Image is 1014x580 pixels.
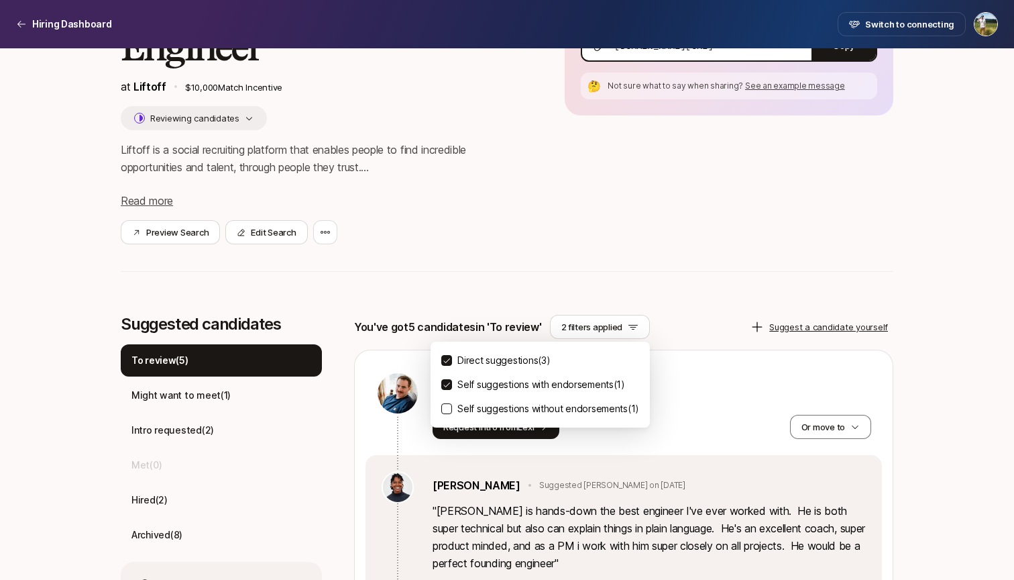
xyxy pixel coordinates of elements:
[131,457,162,473] p: Met ( 0 )
[790,415,871,439] button: Or move to
[441,379,452,390] button: Self suggestions with endorsements(1)
[383,473,412,502] img: 31968c3b_ad32_4212_ad9c_50c416e4f329.jpg
[433,415,559,439] button: Request intro fromLexi
[378,373,418,414] img: ac1cf61e_34d9_4be8_9cd5_6d5631c62731.jpg
[131,352,188,369] p: To review ( 5 )
[433,502,866,572] p: " [PERSON_NAME] is hands-down the best engineer I've ever worked with. He is both super technical...
[974,12,998,36] button: Tyler Kieft
[457,352,550,369] p: Direct suggestions ( 3 )
[608,80,872,92] p: Not sure what to say when sharing?
[131,387,231,403] p: Might want to meet ( 1 )
[121,315,322,334] p: Suggested candidates
[441,355,452,366] button: Direct suggestions(3)
[131,492,168,508] p: Hired ( 2 )
[121,78,166,95] p: at
[121,220,220,244] button: Preview Search
[133,80,166,93] a: Liftoff
[131,527,182,543] p: Archived ( 8 )
[550,315,651,339] button: 2 filters applied
[121,141,522,176] p: Liftoff is a social recruiting platform that enables people to find incredible opportunities and ...
[457,377,625,393] p: Self suggestions with endorsements ( 1 )
[586,78,602,94] div: 🤔
[131,422,214,438] p: Intro requested ( 2 )
[433,477,520,494] a: [PERSON_NAME]
[838,12,966,36] button: Switch to connecting
[457,401,639,417] p: Self suggestions without endorsements ( 1 )
[32,16,112,32] p: Hiring Dashboard
[974,13,997,36] img: Tyler Kieft
[441,403,452,414] button: Self suggestions without endorsements(1)
[354,318,542,336] p: You've got 5 candidates in 'To review'
[185,81,522,94] p: $10,000 Match Incentive
[865,17,954,31] span: Switch to connecting
[745,81,845,91] span: See an example message
[121,194,173,207] span: Read more
[539,479,685,491] p: Suggested [PERSON_NAME] on [DATE]
[225,220,307,244] button: Edit Search
[769,320,888,334] p: Suggest a candidate yourself
[121,106,267,130] button: Reviewing candidates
